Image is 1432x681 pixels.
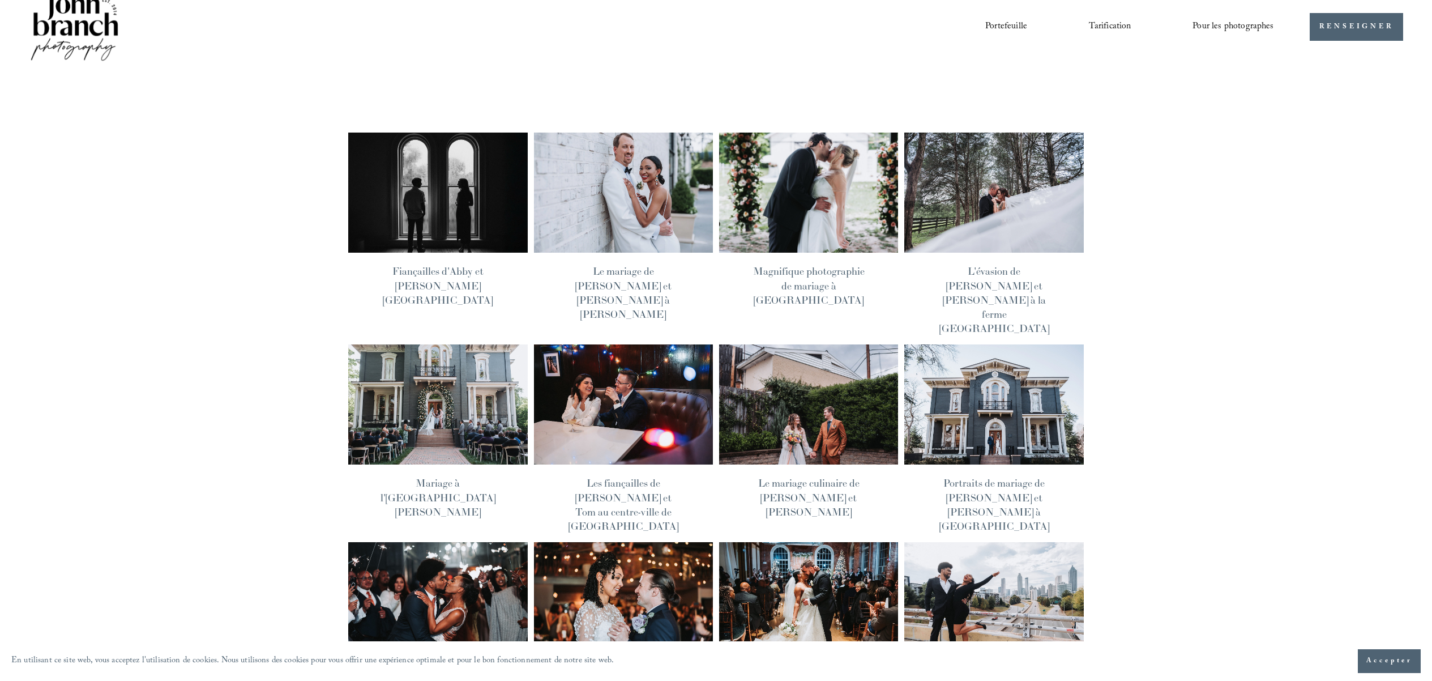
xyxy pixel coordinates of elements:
button: Accepter [1358,649,1421,673]
a: Portefeuille [985,18,1027,37]
img: Magnifique photographie de mariage à Haven Farm [718,132,899,253]
img: Les fiançailles de Lorena et Tom au centre-ville de Durham [533,344,714,465]
img: Le mariage de Lauren et Ian au Cotton Room [718,542,899,663]
img: Le mariage culinaire de Bethany et Alexander [533,542,714,663]
font: En utilisant ce site web, vous acceptez l'utilisation de cookies. Nous utilisons des cookies pour... [11,654,614,668]
img: Le mariage de Bella et Mike à Maxwell Raleigh [533,132,714,253]
a: Le mariage de [PERSON_NAME] et [PERSON_NAME] à [PERSON_NAME] [575,265,672,321]
font: Tarification [1089,19,1131,35]
font: RENSEIGNER [1319,22,1394,33]
img: Mariage à l'hôtel Chantel & James' Heights House [347,344,528,465]
a: Tarification [1089,18,1131,37]
font: Pour les photographes [1192,19,1273,35]
a: Portraits de mariage de [PERSON_NAME] et [PERSON_NAME] à [GEOGRAPHIC_DATA] [939,476,1049,533]
a: liste déroulante des dossiers [1192,18,1273,37]
img: Portraits de mariage de Tia et Obinna's Heights House [904,344,1085,465]
img: Les fiançailles de Shakira et Shawn à Atlanta [904,542,1085,663]
img: Le mariage de Shakira et Shawn à Vinewood Stables [347,542,528,663]
img: Le mariage culinaire de Jacqueline et Timo [718,344,899,465]
a: Mariage à l'[GEOGRAPHIC_DATA][PERSON_NAME] [381,476,495,518]
img: L'évasion de Stephania et Mark à Gentry Farm [904,132,1085,253]
a: L'évasion de [PERSON_NAME] et [PERSON_NAME] à la ferme [GEOGRAPHIC_DATA] [939,265,1049,335]
a: Le mariage culinaire de [PERSON_NAME] et [PERSON_NAME] [758,476,860,518]
font: Portefeuille [985,19,1027,35]
a: Fiançailles d'Abby et [PERSON_NAME][GEOGRAPHIC_DATA] [383,265,493,306]
a: Les fiançailles de [PERSON_NAME] et Tom au centre-ville de [GEOGRAPHIC_DATA] [568,476,678,533]
img: Fiançailles d'Abby & Reed's Heights House Hotel [347,132,528,253]
a: Magnifique photographie de mariage à [GEOGRAPHIC_DATA] [753,265,865,306]
a: RENSEIGNER [1310,13,1404,41]
font: Accepter [1366,656,1412,667]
